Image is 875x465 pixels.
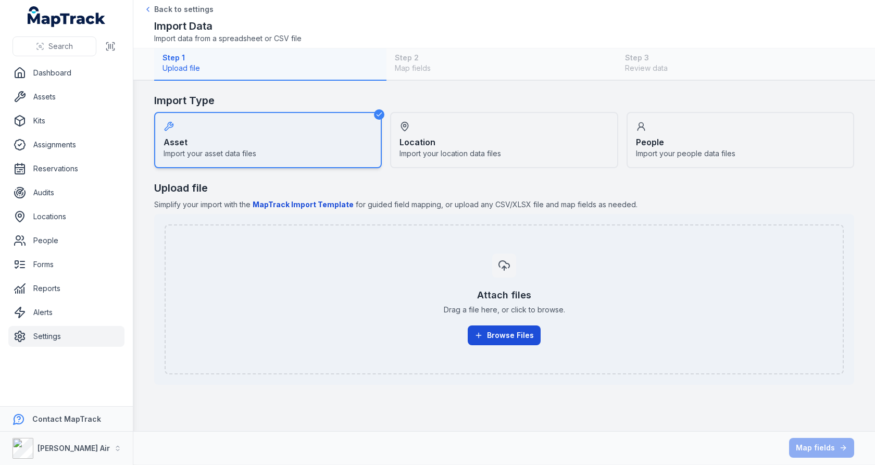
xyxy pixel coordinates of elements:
[8,326,124,347] a: Settings
[154,199,854,210] span: Simplify your import with the for guided field mapping, or upload any CSV/XLSX file and map field...
[8,134,124,155] a: Assignments
[636,136,664,148] strong: People
[8,86,124,107] a: Assets
[48,41,73,52] span: Search
[8,302,124,323] a: Alerts
[8,278,124,299] a: Reports
[154,33,302,44] span: Import data from a spreadsheet or CSV file
[444,305,565,315] span: Drag a file here, or click to browse.
[477,288,531,303] h3: Attach files
[12,36,96,56] button: Search
[154,181,854,195] h2: Upload file
[8,206,124,227] a: Locations
[8,230,124,251] a: People
[162,63,378,73] span: Upload file
[253,200,354,209] b: MapTrack Import Template
[164,148,256,159] span: Import your asset data files
[154,19,302,33] h2: Import Data
[164,136,187,148] strong: Asset
[28,6,106,27] a: MapTrack
[154,4,214,15] span: Back to settings
[37,444,110,453] strong: [PERSON_NAME] Air
[8,110,124,131] a: Kits
[162,53,378,63] strong: Step 1
[32,414,101,423] strong: Contact MapTrack
[154,48,386,81] button: Step 1Upload file
[8,158,124,179] a: Reservations
[636,148,735,159] span: Import your people data files
[399,136,435,148] strong: Location
[8,62,124,83] a: Dashboard
[8,182,124,203] a: Audits
[8,254,124,275] a: Forms
[468,325,541,345] button: Browse Files
[144,4,214,15] a: Back to settings
[154,93,854,108] h2: Import Type
[399,148,501,159] span: Import your location data files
